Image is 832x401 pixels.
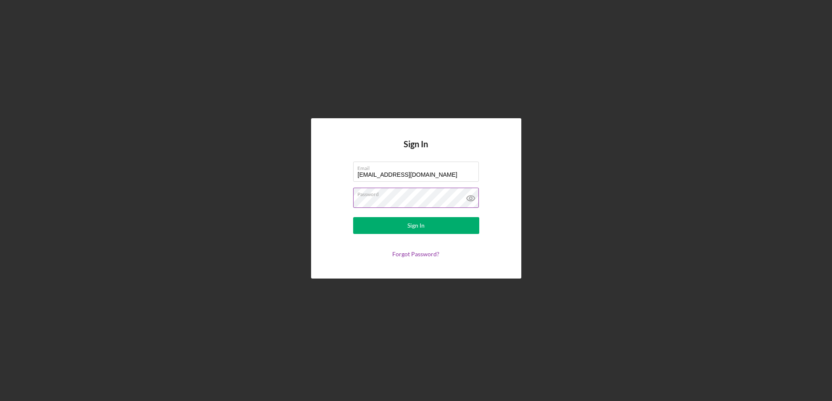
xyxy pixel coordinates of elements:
label: Password [358,188,479,197]
a: Forgot Password? [393,250,440,258]
div: Sign In [407,217,425,234]
h4: Sign In [404,139,428,162]
button: Sign In [353,217,479,234]
label: Email [358,162,479,171]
